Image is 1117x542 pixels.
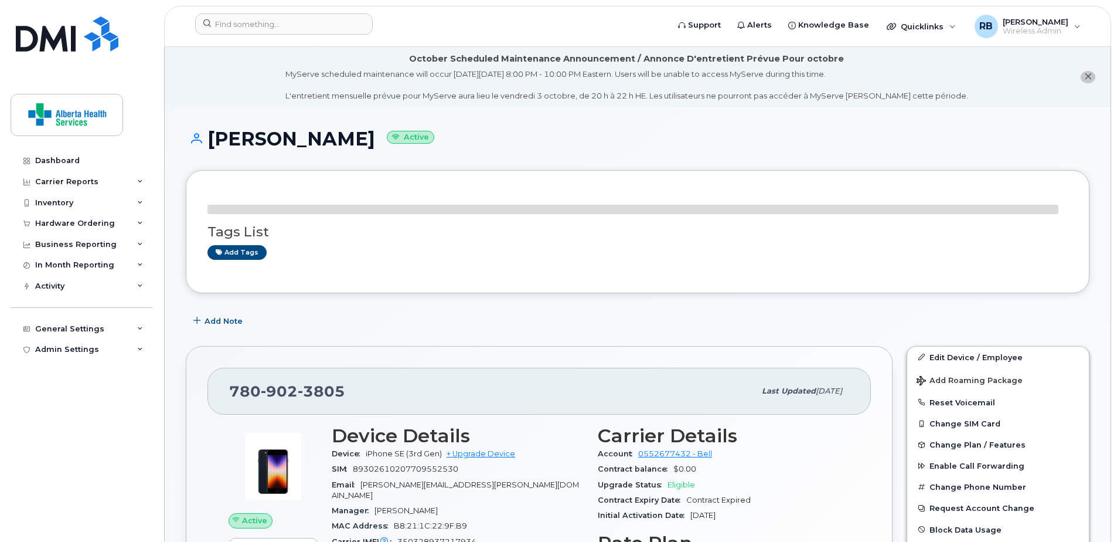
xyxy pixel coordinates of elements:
[907,434,1089,455] button: Change Plan / Features
[929,441,1026,449] span: Change Plan / Features
[394,521,467,530] span: B8:21:1C:22:9F:B9
[207,245,267,260] a: Add tags
[374,506,438,515] span: [PERSON_NAME]
[598,496,686,504] span: Contract Expiry Date
[907,392,1089,413] button: Reset Voicemail
[332,425,584,446] h3: Device Details
[686,496,751,504] span: Contract Expired
[690,511,716,520] span: [DATE]
[929,462,1024,470] span: Enable Call Forwarding
[261,382,298,400] span: 902
[229,382,345,400] span: 780
[673,465,696,473] span: $0.00
[207,225,1068,239] h3: Tags List
[298,382,345,400] span: 3805
[238,431,308,502] img: image20231002-3703462-1angbar.jpeg
[907,455,1089,476] button: Enable Call Forwarding
[907,497,1089,519] button: Request Account Change
[205,316,243,327] span: Add Note
[598,511,690,520] span: Initial Activation Date
[447,449,515,458] a: + Upgrade Device
[907,413,1089,434] button: Change SIM Card
[332,465,353,473] span: SIM
[332,506,374,515] span: Manager
[598,449,638,458] span: Account
[366,449,442,458] span: iPhone SE (3rd Gen)
[186,128,1089,149] h1: [PERSON_NAME]
[638,449,712,458] a: 0552677432 - Bell
[285,69,968,101] div: MyServe scheduled maintenance will occur [DATE][DATE] 8:00 PM - 10:00 PM Eastern. Users will be u...
[598,465,673,473] span: Contract balance
[816,387,842,395] span: [DATE]
[1081,71,1095,83] button: close notification
[332,480,360,489] span: Email
[907,347,1089,368] a: Edit Device / Employee
[387,131,434,144] small: Active
[907,476,1089,497] button: Change Phone Number
[186,311,253,332] button: Add Note
[917,376,1023,387] span: Add Roaming Package
[332,521,394,530] span: MAC Address
[907,368,1089,392] button: Add Roaming Package
[353,465,458,473] span: 89302610207709552530
[409,53,844,65] div: October Scheduled Maintenance Announcement / Annonce D'entretient Prévue Pour octobre
[598,425,850,446] h3: Carrier Details
[242,515,267,526] span: Active
[668,480,695,489] span: Eligible
[332,480,579,500] span: [PERSON_NAME][EMAIL_ADDRESS][PERSON_NAME][DOMAIN_NAME]
[598,480,668,489] span: Upgrade Status
[907,519,1089,540] button: Block Data Usage
[762,387,816,395] span: Last updated
[332,449,366,458] span: Device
